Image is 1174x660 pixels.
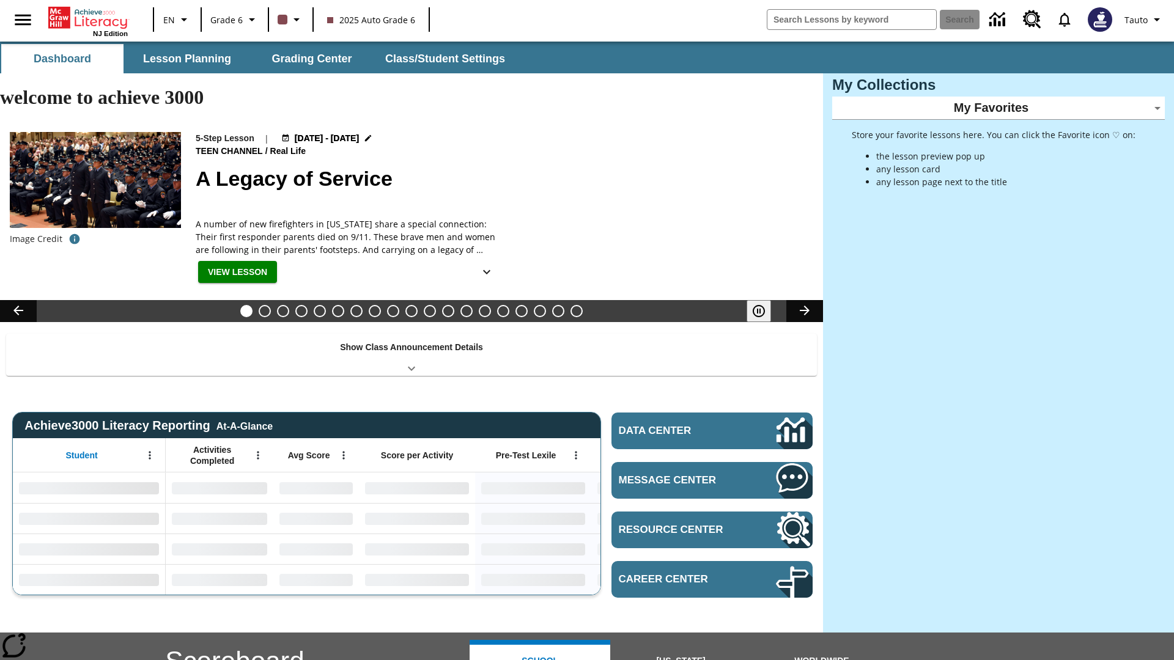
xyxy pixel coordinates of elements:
button: Open Menu [567,446,585,464]
li: any lesson page next to the title [876,175,1135,188]
h2: A Legacy of Service [196,163,808,194]
li: the lesson preview pop up [876,150,1135,163]
img: Avatar [1088,7,1112,32]
button: Open Menu [141,446,159,464]
span: Message Center [619,474,739,486]
p: Store your favorite lessons here. You can click the Favorite icon ♡ on: [852,128,1135,141]
button: Slide 13 Pre-release lesson [460,305,473,317]
div: Home [48,4,128,37]
span: Score per Activity [381,450,454,461]
button: Open Menu [249,446,267,464]
button: Slide 1 A Legacy of Service [240,305,253,317]
span: NJ Edition [93,30,128,37]
button: Show Details [474,261,499,284]
div: No Data, [591,533,707,564]
button: Slide 8 Solar Power to the People [369,305,381,317]
button: Slide 19 The Constitution's Balancing Act [570,305,583,317]
span: Avg Score [288,450,330,461]
span: Data Center [619,425,734,437]
span: … [476,244,483,255]
button: Dashboard [1,44,124,73]
button: Open Menu [334,446,353,464]
button: Class/Student Settings [375,44,515,73]
a: Career Center [611,561,813,598]
div: No Data, [591,472,707,503]
a: Notifications [1049,4,1080,35]
div: A number of new firefighters in [US_STATE] share a special connection: Their first responder pare... [196,218,501,256]
h3: My Collections [832,76,1165,94]
button: Slide 3 All Aboard the Hyperloop? [277,305,289,317]
span: Activities Completed [172,444,253,466]
button: Slide 17 Remembering Justice O'Connor [534,305,546,317]
a: Resource Center, Will open in new tab [1016,3,1049,36]
button: Slide 11 The Invasion of the Free CD [424,305,436,317]
button: Slide 4 Do You Want Fries With That? [295,305,308,317]
span: Real Life [270,145,308,158]
button: Photo credit: New York Fire Department [62,228,87,250]
button: Slide 18 Point of View [552,305,564,317]
button: Lesson carousel, Next [786,300,823,322]
button: Pause [747,300,771,322]
button: Slide 5 Dirty Jobs Kids Had To Do [314,305,326,317]
li: any lesson card [876,163,1135,175]
p: Image Credit [10,233,62,245]
p: Show Class Announcement Details [340,341,483,354]
button: Grading Center [251,44,373,73]
button: Profile/Settings [1120,9,1169,31]
div: No Data, [591,564,707,595]
div: At-A-Glance [216,419,273,432]
div: No Data, [166,472,273,503]
a: Resource Center, Will open in new tab [611,512,813,548]
button: Slide 10 Fashion Forward in Ancient Rome [405,305,418,317]
button: Grade: Grade 6, Select a grade [205,9,264,31]
button: Slide 16 Hooray for Constitution Day! [515,305,528,317]
button: Slide 2 Taking Movies to the X-Dimension [259,305,271,317]
span: Grade 6 [210,13,243,26]
p: 5-Step Lesson [196,132,254,145]
a: Home [48,5,128,30]
button: Slide 9 Attack of the Terrifying Tomatoes [387,305,399,317]
button: Slide 6 Cars of the Future? [332,305,344,317]
div: No Data, [273,472,359,503]
div: No Data, [166,564,273,595]
span: Teen Channel [196,145,265,158]
span: A number of new firefighters in New York share a special connection: Their first responder parent... [196,218,501,256]
button: Slide 7 The Last Homesteaders [350,305,363,317]
input: search field [767,10,936,29]
span: Tauto [1124,13,1148,26]
button: Language: EN, Select a language [158,9,197,31]
button: Slide 15 Cooking Up Native Traditions [497,305,509,317]
div: No Data, [273,503,359,533]
span: [DATE] - [DATE] [295,132,359,145]
div: No Data, [273,564,359,595]
span: Achieve3000 Literacy Reporting [24,419,273,433]
button: View Lesson [198,261,277,284]
span: Resource Center [619,524,739,536]
img: A photograph of the graduation ceremony for the 2019 class of New York City Fire Department. Rebe... [10,132,181,229]
button: Select a new avatar [1080,4,1120,35]
div: No Data, [166,503,273,533]
button: Open side menu [5,2,41,38]
div: No Data, [591,503,707,533]
span: Career Center [619,573,739,585]
span: Student [66,450,98,461]
span: 2025 Auto Grade 6 [327,13,415,26]
a: Data Center [982,3,1016,37]
span: / [265,146,268,156]
div: My Favorites [832,97,1165,120]
button: Lesson Planning [126,44,248,73]
button: Slide 14 Career Lesson [479,305,491,317]
button: Aug 18 - Aug 18 Choose Dates [279,132,375,145]
button: Slide 12 Mixed Practice: Citing Evidence [442,305,454,317]
div: No Data, [273,533,359,564]
div: Show Class Announcement Details [6,334,817,376]
div: No Data, [166,533,273,564]
div: Pause [747,300,783,322]
button: Class color is dark brown. Change class color [273,9,309,31]
a: Message Center [611,462,813,499]
span: Pre-Test Lexile [496,450,556,461]
a: Data Center [611,413,813,449]
span: EN [163,13,175,26]
span: | [264,132,269,145]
